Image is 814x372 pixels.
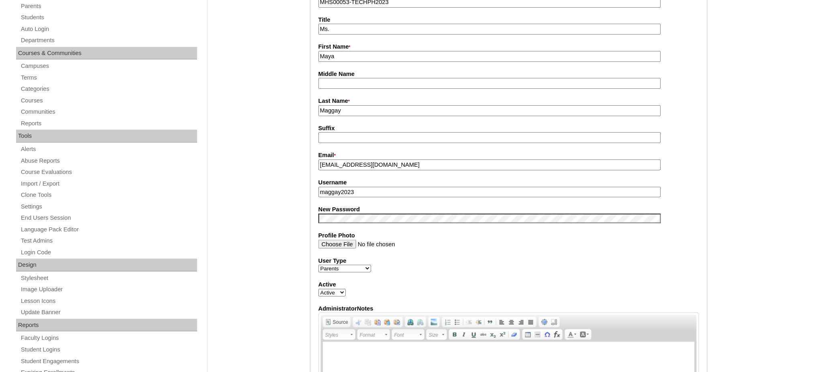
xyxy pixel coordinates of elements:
[507,318,516,327] a: Center
[20,61,197,71] a: Campuses
[406,318,416,327] a: Link
[486,318,495,327] a: Block Quote
[20,225,197,235] a: Language Pack Editor
[318,305,699,313] label: AdministratorNotes
[394,330,418,340] span: Font
[318,231,699,240] label: Profile Photo
[20,296,197,306] a: Lesson Icons
[549,318,559,327] a: Show Blocks
[578,330,591,339] a: Background Color
[474,318,484,327] a: Increase Indent
[20,156,197,166] a: Abuse Reports
[360,330,384,340] span: Format
[20,167,197,177] a: Course Evaluations
[20,284,197,294] a: Image Uploader
[20,307,197,317] a: Update Banner
[20,213,197,223] a: End Users Session
[16,259,197,272] div: Design
[373,318,383,327] a: Paste
[325,330,349,340] span: Styles
[20,24,197,34] a: Auto Login
[20,202,197,212] a: Settings
[20,107,197,117] a: Communities
[429,330,441,340] span: Size
[497,318,507,327] a: Align Left
[429,318,439,327] a: Add Image
[540,318,549,327] a: Maximize
[392,318,402,327] a: Paste from Word
[318,205,699,214] label: New Password
[20,345,197,355] a: Student Logins
[20,144,197,154] a: Alerts
[318,43,699,51] label: First Name
[20,273,197,283] a: Stylesheet
[20,73,197,83] a: Terms
[323,329,355,340] a: Styles
[383,318,392,327] a: Paste as plain text
[16,47,197,60] div: Courses & Communities
[16,319,197,332] div: Reports
[20,1,197,11] a: Parents
[453,318,462,327] a: Insert/Remove Bulleted List
[357,329,390,340] a: Format
[566,330,578,339] a: Text Color
[488,330,498,339] a: Subscript
[318,257,699,265] label: User Type
[354,318,363,327] a: Cut
[20,35,197,45] a: Departments
[416,318,425,327] a: Unlink
[318,124,699,133] label: Suffix
[469,330,479,339] a: Underline
[543,330,552,339] a: Insert Special Character
[523,330,533,339] a: Table
[479,330,488,339] a: Strike Through
[318,16,699,24] label: Title
[459,330,469,339] a: Italic
[20,96,197,106] a: Courses
[363,318,373,327] a: Copy
[16,130,197,143] div: Tools
[464,318,474,327] a: Decrease Indent
[318,70,699,78] label: Middle Name
[20,190,197,200] a: Clone Tools
[20,84,197,94] a: Categories
[318,151,699,160] label: Email
[20,247,197,258] a: Login Code
[498,330,508,339] a: Superscript
[426,329,447,340] a: Size
[324,318,350,327] a: Source
[526,318,536,327] a: Justify
[516,318,526,327] a: Align Right
[450,330,459,339] a: Bold
[318,97,699,106] label: Last Name
[332,319,348,325] span: Source
[20,119,197,129] a: Reports
[318,280,699,289] label: Active
[552,330,562,339] a: Insert Equation
[20,333,197,343] a: Faculty Logins
[318,178,699,187] label: Username
[20,236,197,246] a: Test Admins
[443,318,453,327] a: Insert/Remove Numbered List
[510,330,519,339] a: Remove Format
[533,330,543,339] a: Insert Horizontal Line
[392,329,424,340] a: Font
[20,179,197,189] a: Import / Export
[20,12,197,22] a: Students
[20,356,197,366] a: Student Engagements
